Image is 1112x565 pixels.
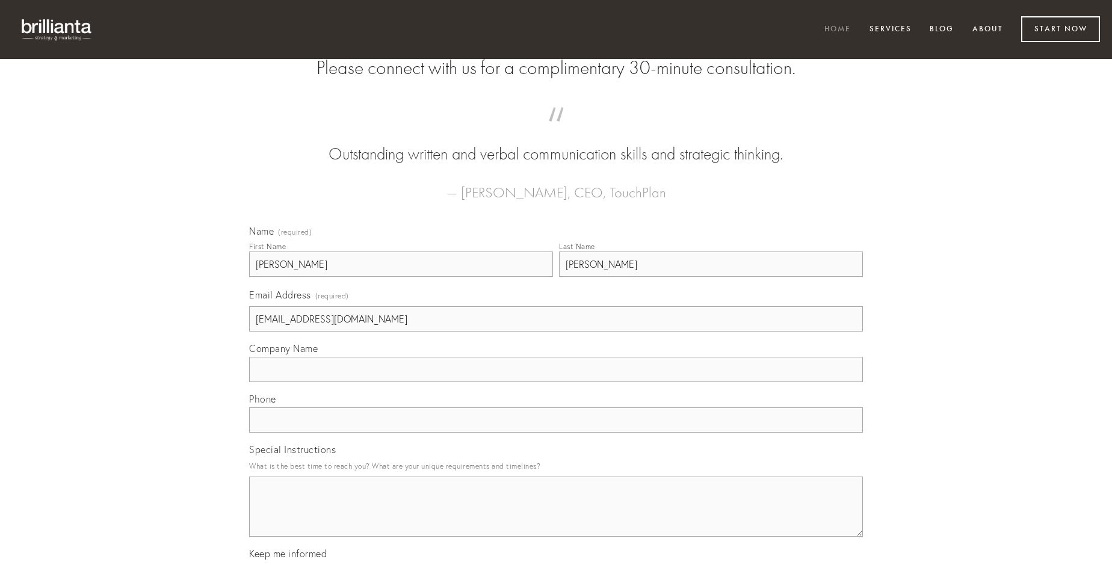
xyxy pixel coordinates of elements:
[1021,16,1100,42] a: Start Now
[315,288,349,304] span: (required)
[278,229,312,236] span: (required)
[249,289,311,301] span: Email Address
[559,242,595,251] div: Last Name
[249,458,863,474] p: What is the best time to reach you? What are your unique requirements and timelines?
[249,342,318,354] span: Company Name
[249,225,274,237] span: Name
[268,166,844,205] figcaption: — [PERSON_NAME], CEO, TouchPlan
[817,20,859,40] a: Home
[249,548,327,560] span: Keep me informed
[922,20,962,40] a: Blog
[268,119,844,143] span: “
[249,57,863,79] h2: Please connect with us for a complimentary 30-minute consultation.
[862,20,919,40] a: Services
[249,242,286,251] div: First Name
[249,443,336,455] span: Special Instructions
[268,119,844,166] blockquote: Outstanding written and verbal communication skills and strategic thinking.
[12,12,102,47] img: brillianta - research, strategy, marketing
[249,393,276,405] span: Phone
[965,20,1011,40] a: About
